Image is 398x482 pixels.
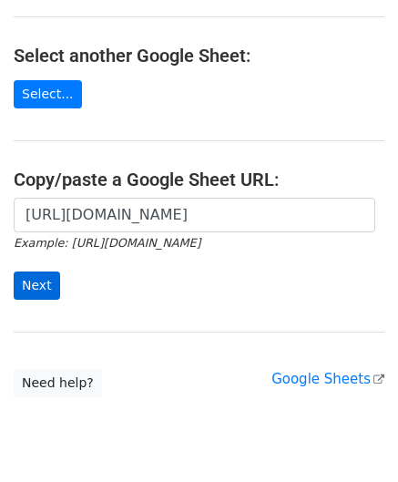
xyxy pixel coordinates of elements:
small: Example: [URL][DOMAIN_NAME] [14,236,200,250]
input: Paste your Google Sheet URL here [14,198,375,232]
a: Need help? [14,369,102,397]
input: Next [14,272,60,300]
iframe: Chat Widget [307,395,398,482]
a: Google Sheets [271,371,384,387]
h4: Copy/paste a Google Sheet URL: [14,169,384,190]
a: Select... [14,80,82,108]
h4: Select another Google Sheet: [14,45,384,67]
